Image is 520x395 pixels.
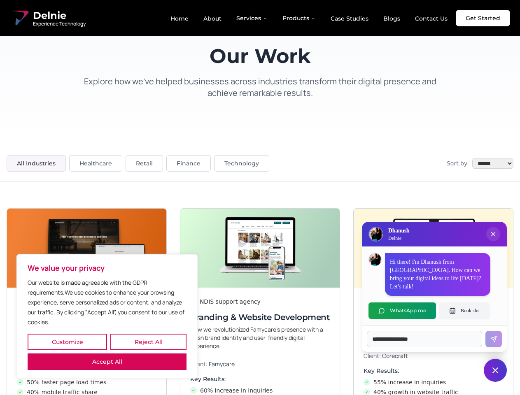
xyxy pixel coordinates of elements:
[28,353,187,370] button: Accept All
[190,375,330,383] h4: Key Results:
[388,235,409,242] p: Delnie
[190,325,330,350] p: How we revolutionized Famycare’s presence with a fresh brand identity and user-friendly digital e...
[7,209,166,288] img: Next-Gen Website Development
[166,155,211,172] button: Finance
[7,155,66,172] button: All Industries
[10,8,30,28] img: Delnie Logo
[69,155,122,172] button: Healthcare
[354,209,513,288] img: Digital & Brand Revamp
[486,227,500,241] button: Close chat popup
[214,155,269,172] button: Technology
[76,46,445,66] h1: Our Work
[368,302,436,319] button: WhatsApp me
[33,9,86,22] span: Delnie
[10,8,86,28] a: Delnie Logo Full
[164,12,195,26] a: Home
[456,10,510,26] a: Get Started
[33,21,86,27] span: Experience Technology
[390,258,485,291] p: Hi there! I'm Dhanush from [GEOGRAPHIC_DATA]. How can we bring your digital ideas to life [DATE]?...
[28,334,107,350] button: Customize
[377,12,407,26] a: Blogs
[209,360,235,368] span: Famycare
[484,359,507,382] button: Close chat
[230,10,274,26] button: Services
[190,360,330,368] p: Client:
[369,228,382,241] img: Delnie Logo
[17,378,156,386] li: 50% faster page load times
[190,311,330,323] h3: Branding & Website Development
[190,297,330,306] div: An NDIS support agency
[110,334,187,350] button: Reject All
[76,76,445,99] p: Explore how we've helped businesses across industries transform their digital presence and achiev...
[408,12,454,26] a: Contact Us
[439,302,490,319] button: Book slot
[180,209,340,288] img: Branding & Website Development
[324,12,375,26] a: Case Studies
[388,227,409,235] h3: Dhanush
[28,263,187,273] p: We value your privacy
[447,159,469,167] span: Sort by:
[190,386,330,395] li: 60% increase in inquiries
[197,12,228,26] a: About
[164,10,454,26] nav: Main
[28,278,187,327] p: Our website is made agreeable with the GDPR requirements.We use cookies to enhance your browsing ...
[276,10,322,26] button: Products
[364,378,503,386] li: 55% increase in inquiries
[126,155,163,172] button: Retail
[369,253,381,266] img: Dhanush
